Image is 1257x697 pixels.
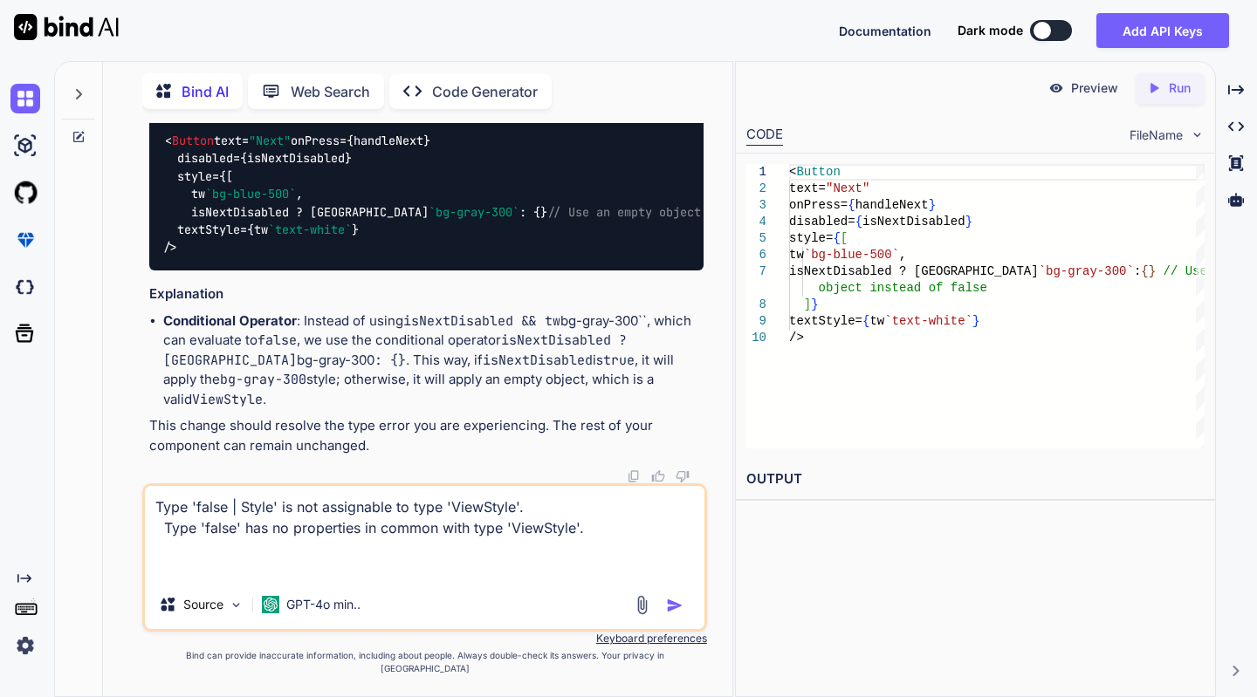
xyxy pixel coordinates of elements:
li: : Instead of using bg-gray-300``, which can evaluate to , we use the conditional operator bg-gray... [163,311,703,410]
img: copy [627,469,641,483]
div: 9 [746,313,766,330]
img: like [651,469,665,483]
span: Documentation [839,24,931,38]
span: } [811,297,818,311]
span: text= [789,181,826,195]
span: < [789,165,796,179]
code: : {} [374,352,406,369]
p: Source [183,596,223,613]
code: false [258,331,297,349]
span: "Next" [826,181,869,195]
div: CODE [746,125,783,146]
span: [ [841,231,848,245]
img: attachment [632,595,652,615]
code: isNextDisabled && tw [403,312,560,330]
strong: Conditional Operator [163,312,297,329]
span: `bg-blue-500` [205,186,296,202]
img: icon [666,597,683,614]
div: 7 [746,263,766,280]
h3: Explanation [149,284,703,304]
span: } [1148,264,1155,278]
span: `bg-gray-300` [429,204,519,220]
span: FileName [1130,126,1183,144]
span: `text-white` [884,314,972,328]
code: isNextDisabled [483,352,593,369]
span: // Use an empty object instead of false [547,204,820,220]
textarea: Type 'false | Style' is not assignable to type 'ViewStyle'. Type 'false' has no properties in com... [145,486,704,580]
span: } [928,198,935,212]
span: tw [869,314,884,328]
span: style= [789,231,833,245]
span: { [1141,264,1148,278]
span: : [1134,264,1141,278]
p: Preview [1071,79,1118,97]
span: onPress= [789,198,848,212]
img: settings [10,631,40,660]
code: ViewStyle [192,391,263,408]
span: isNextDisabled [862,215,965,229]
p: Keyboard preferences [142,632,706,646]
span: handleNext [855,198,928,212]
img: Pick Models [229,598,244,612]
img: premium [10,225,40,255]
p: Bind can provide inaccurate information, including about people. Always double-check its answers.... [142,649,706,675]
p: Code Generator [432,81,538,102]
span: tw [789,248,804,262]
span: Button [796,165,840,179]
code: isNextDisabled ? [GEOGRAPHIC_DATA] [163,331,627,369]
img: Bind AI [14,14,119,40]
code: bg-gray-300 [220,371,306,388]
p: Run [1169,79,1191,97]
div: 8 [746,297,766,313]
span: `bg-gray-300` [1038,264,1133,278]
h2: OUTPUT [736,459,1215,500]
span: `bg-blue-500` [804,248,899,262]
span: { [862,314,869,328]
p: This change should resolve the type error you are experiencing. The rest of your component can re... [149,416,703,455]
div: 2 [746,181,766,197]
span: /> [789,331,804,345]
span: textStyle= [789,314,862,328]
span: disabled= [789,215,855,229]
span: Button [172,133,214,148]
img: darkCloudIdeIcon [10,272,40,302]
span: isNextDisabled ? [GEOGRAPHIC_DATA] [789,264,1039,278]
div: 4 [746,214,766,230]
span: `text-white` [268,222,352,237]
span: object instead of false [818,281,986,295]
span: } [965,215,972,229]
img: chevron down [1190,127,1205,142]
p: Bind AI [182,81,229,102]
span: { [833,231,840,245]
div: 5 [746,230,766,247]
span: } [972,314,979,328]
p: GPT-4o min.. [286,596,361,613]
span: , [899,248,906,262]
div: 1 [746,164,766,181]
span: ] [804,297,811,311]
img: dislike [676,469,690,483]
img: preview [1048,80,1064,96]
code: < text= onPress={handleNext} disabled={isNextDisabled} style={[ tw , isNextDisabled ? [GEOGRAPHIC... [163,132,834,256]
button: Add API Keys [1096,13,1229,48]
img: GPT-4o mini [262,596,279,613]
div: 10 [746,330,766,346]
img: chat [10,84,40,113]
span: "Next" [249,133,291,148]
img: ai-studio [10,131,40,161]
div: 3 [746,197,766,214]
span: Dark mode [958,22,1023,39]
button: Documentation [839,22,931,40]
code: true [603,352,635,369]
div: 6 [746,247,766,263]
p: Web Search [291,81,370,102]
span: { [848,198,855,212]
img: githubLight [10,178,40,208]
span: { [855,215,862,229]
